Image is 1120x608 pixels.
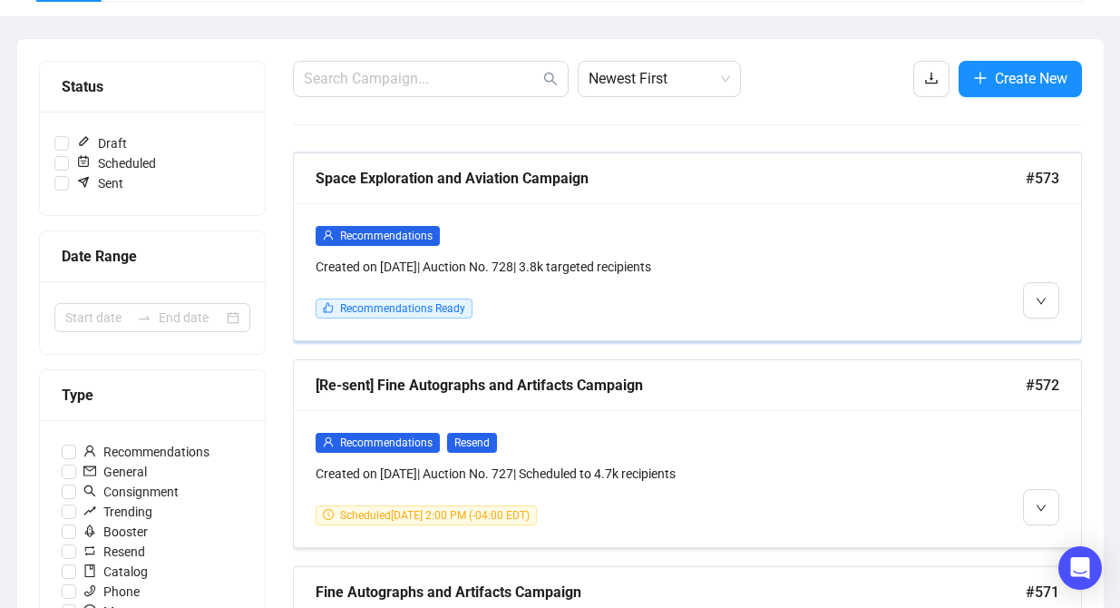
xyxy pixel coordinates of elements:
div: Status [62,75,243,98]
span: Recommendations [76,442,217,462]
span: mail [83,465,96,477]
span: Recommendations [340,436,433,449]
span: #572 [1026,374,1059,397]
span: Recommendations Ready [340,302,465,315]
div: [Re-sent] Fine Autographs and Artifacts Campaign [316,374,1026,397]
div: Fine Autographs and Artifacts Campaign [316,581,1026,603]
span: swap-right [137,310,151,325]
span: user [83,445,96,457]
span: rocket [83,525,96,537]
span: Newest First [589,62,730,96]
span: Trending [76,502,160,522]
span: rise [83,505,96,517]
span: Consignment [76,482,186,502]
div: Space Exploration and Aviation Campaign [316,167,1026,190]
span: General [76,462,154,482]
span: Sent [69,173,131,193]
span: Phone [76,582,147,602]
span: plus [973,71,988,85]
span: #571 [1026,581,1059,603]
span: search [83,485,96,497]
span: Create New [995,67,1067,90]
span: search [543,72,558,86]
div: Open Intercom Messenger [1058,546,1102,590]
span: like [323,302,334,313]
span: phone [83,584,96,597]
span: download [924,71,939,85]
span: Draft [69,133,134,153]
span: #573 [1026,167,1059,190]
input: Search Campaign... [304,68,540,90]
div: Created on [DATE] | Auction No. 728 | 3.8k targeted recipients [316,257,871,277]
span: Resend [447,433,497,453]
div: Created on [DATE] | Auction No. 727 | Scheduled to 4.7k recipients [316,464,871,484]
span: Scheduled [69,153,163,173]
a: Space Exploration and Aviation Campaign#573userRecommendationsCreated on [DATE]| Auction No. 728|... [293,152,1082,341]
span: clock-circle [323,509,334,520]
span: user [323,230,334,240]
span: Catalog [76,562,155,582]
a: [Re-sent] Fine Autographs and Artifacts Campaign#572userRecommendationsResendCreated on [DATE]| A... [293,359,1082,548]
span: Recommendations [340,230,433,242]
button: Create New [959,61,1082,97]
span: Booster [76,522,155,542]
div: Type [62,384,243,407]
input: End date [159,308,223,328]
input: Start date [65,308,130,328]
span: book [83,564,96,577]
span: Resend [76,542,152,562]
div: Date Range [62,245,243,268]
span: user [323,436,334,447]
span: down [1036,503,1047,514]
span: to [137,310,151,325]
span: Scheduled [DATE] 2:00 PM (-04:00 EDT) [340,509,530,522]
span: down [1036,296,1047,307]
span: retweet [83,544,96,557]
